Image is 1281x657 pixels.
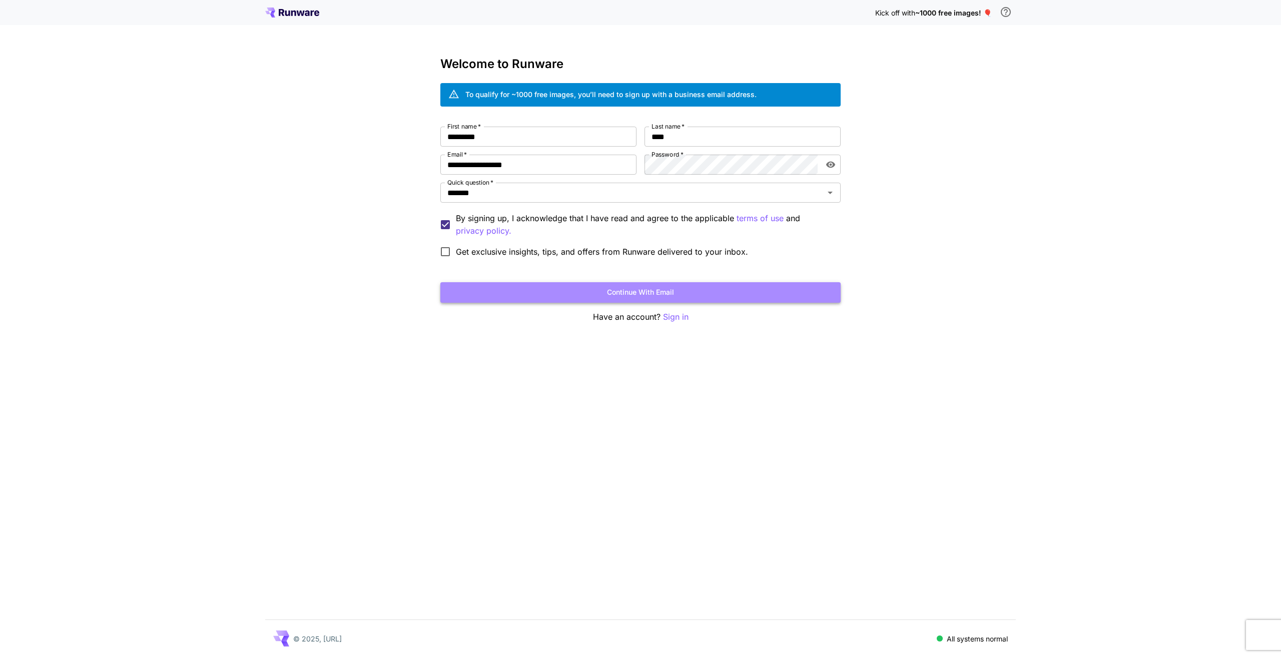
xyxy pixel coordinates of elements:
[447,178,493,187] label: Quick question
[447,122,481,131] label: First name
[996,2,1016,22] button: In order to qualify for free credit, you need to sign up with a business email address and click ...
[652,122,685,131] label: Last name
[663,311,689,323] button: Sign in
[737,212,784,225] p: terms of use
[652,150,684,159] label: Password
[822,156,840,174] button: toggle password visibility
[823,186,837,200] button: Open
[440,282,841,303] button: Continue with email
[737,212,784,225] button: By signing up, I acknowledge that I have read and agree to the applicable and privacy policy.
[465,89,757,100] div: To qualify for ~1000 free images, you’ll need to sign up with a business email address.
[875,9,915,17] span: Kick off with
[915,9,992,17] span: ~1000 free images! 🎈
[440,311,841,323] p: Have an account?
[447,150,467,159] label: Email
[947,633,1008,644] p: All systems normal
[456,212,833,237] p: By signing up, I acknowledge that I have read and agree to the applicable and
[293,633,342,644] p: © 2025, [URL]
[440,57,841,71] h3: Welcome to Runware
[456,246,748,258] span: Get exclusive insights, tips, and offers from Runware delivered to your inbox.
[456,225,511,237] p: privacy policy.
[456,225,511,237] button: By signing up, I acknowledge that I have read and agree to the applicable terms of use and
